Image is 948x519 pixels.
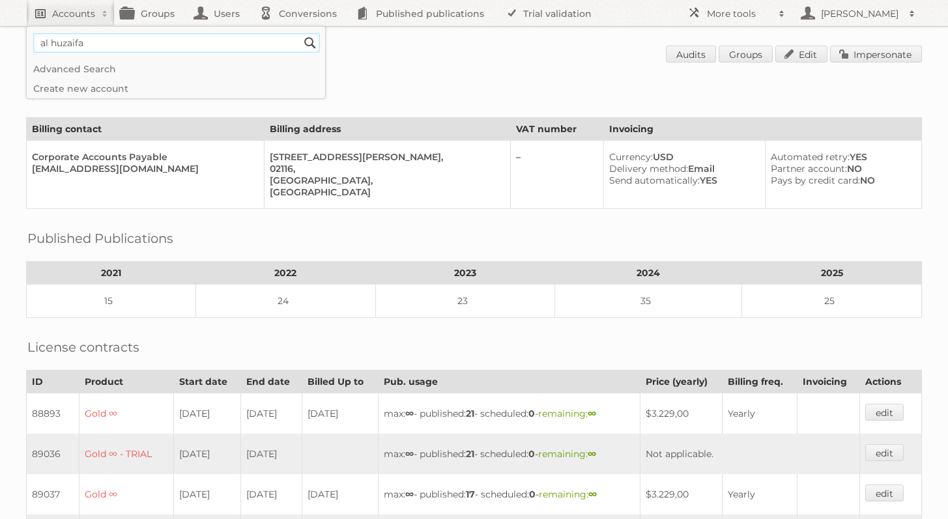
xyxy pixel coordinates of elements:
[300,33,320,53] input: Search
[528,408,535,419] strong: 0
[722,393,797,434] td: Yearly
[609,175,754,186] div: YES
[27,337,139,357] h2: License contracts
[466,408,474,419] strong: 21
[588,488,597,500] strong: ∞
[771,163,847,175] span: Partner account:
[195,285,375,318] td: 24
[378,371,640,393] th: Pub. usage
[79,474,174,514] td: Gold ∞
[609,151,754,163] div: USD
[32,151,253,163] div: Corporate Accounts Payable
[771,163,911,175] div: NO
[603,118,921,141] th: Invoicing
[270,175,500,186] div: [GEOGRAPHIC_DATA],
[860,371,922,393] th: Actions
[707,7,772,20] h2: More tools
[79,434,174,474] td: Gold ∞ - TRIAL
[609,163,688,175] span: Delivery method:
[640,474,722,514] td: $3.229,00
[270,151,500,163] div: [STREET_ADDRESS][PERSON_NAME],
[52,7,95,20] h2: Accounts
[742,262,922,285] th: 2025
[240,371,302,393] th: End date
[26,46,922,65] h1: Account 77818: Wayfair LLC
[378,434,640,474] td: max: - published: - scheduled: -
[771,175,911,186] div: NO
[27,474,79,514] td: 89037
[830,46,922,63] a: Impersonate
[555,262,742,285] th: 2024
[405,448,414,460] strong: ∞
[27,229,173,248] h2: Published Publications
[405,408,414,419] strong: ∞
[27,434,79,474] td: 89036
[528,448,535,460] strong: 0
[722,474,797,514] td: Yearly
[865,404,904,421] a: edit
[742,285,922,318] td: 25
[27,285,196,318] td: 15
[264,118,510,141] th: Billing address
[240,434,302,474] td: [DATE]
[722,371,797,393] th: Billing freq.
[538,408,596,419] span: remaining:
[466,488,475,500] strong: 17
[302,371,378,393] th: Billed Up to
[27,262,196,285] th: 2021
[79,393,174,434] td: Gold ∞
[173,434,240,474] td: [DATE]
[405,488,414,500] strong: ∞
[466,448,474,460] strong: 21
[640,371,722,393] th: Price (yearly)
[302,393,378,434] td: [DATE]
[640,434,860,474] td: Not applicable.
[27,79,325,98] a: Create new account
[375,262,555,285] th: 2023
[539,488,597,500] span: remaining:
[609,163,754,175] div: Email
[173,393,240,434] td: [DATE]
[302,474,378,514] td: [DATE]
[609,175,700,186] span: Send automatically:
[173,474,240,514] td: [DATE]
[270,163,500,175] div: 02116,
[771,151,911,163] div: YES
[375,285,555,318] td: 23
[510,118,603,141] th: VAT number
[173,371,240,393] th: Start date
[378,393,640,434] td: max: - published: - scheduled: -
[588,448,596,460] strong: ∞
[865,484,904,501] a: edit
[818,7,902,20] h2: [PERSON_NAME]
[27,118,265,141] th: Billing contact
[32,163,253,175] div: [EMAIL_ADDRESS][DOMAIN_NAME]
[555,285,742,318] td: 35
[865,444,904,461] a: edit
[240,393,302,434] td: [DATE]
[771,151,850,163] span: Automated retry:
[270,186,500,198] div: [GEOGRAPHIC_DATA]
[378,474,640,514] td: max: - published: - scheduled: -
[27,59,325,79] a: Advanced Search
[771,175,860,186] span: Pays by credit card:
[640,393,722,434] td: $3.229,00
[510,141,603,209] td: –
[719,46,773,63] a: Groups
[538,448,596,460] span: remaining:
[27,393,79,434] td: 88893
[79,371,174,393] th: Product
[27,371,79,393] th: ID
[240,474,302,514] td: [DATE]
[797,371,860,393] th: Invoicing
[529,488,536,500] strong: 0
[195,262,375,285] th: 2022
[666,46,716,63] a: Audits
[609,151,653,163] span: Currency:
[588,408,596,419] strong: ∞
[775,46,827,63] a: Edit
